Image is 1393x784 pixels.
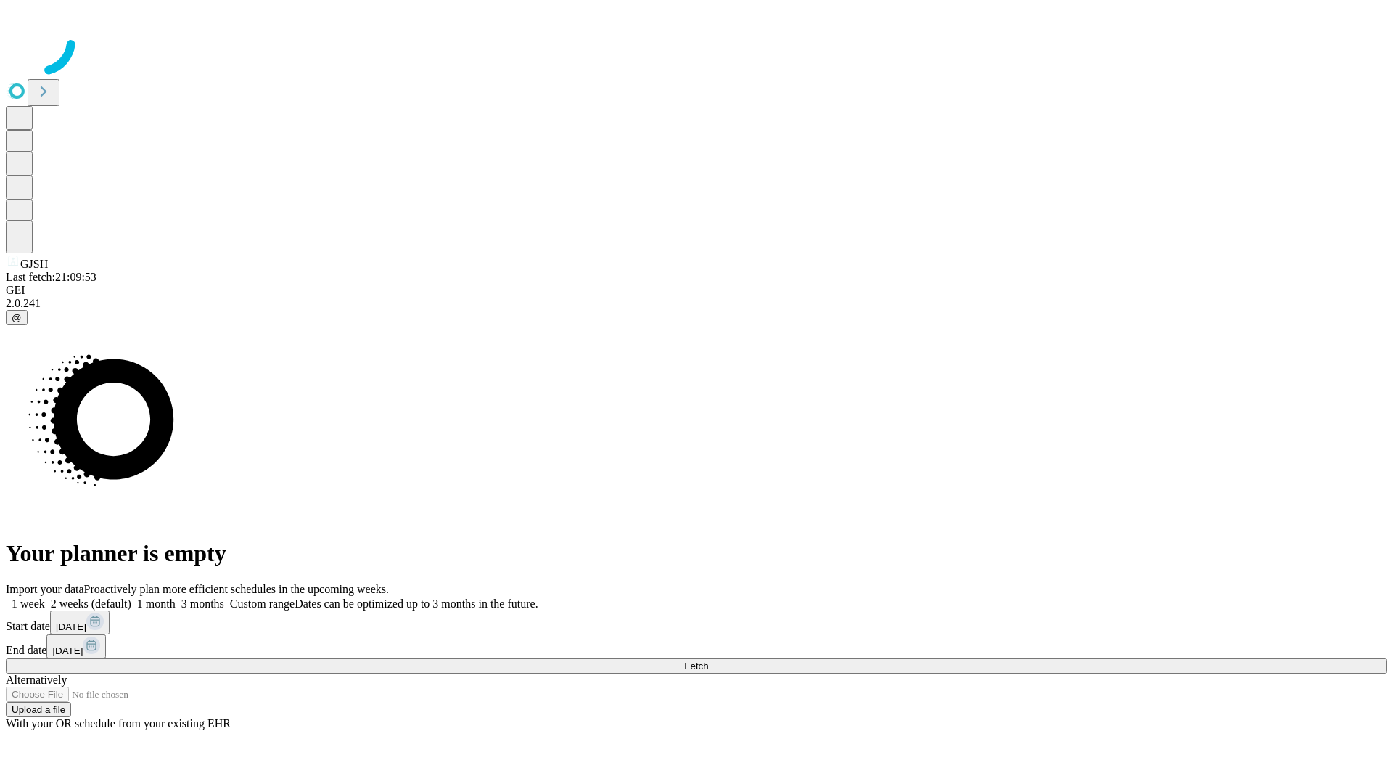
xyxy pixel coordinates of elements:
[6,611,1387,634] div: Start date
[684,661,708,671] span: Fetch
[6,540,1387,567] h1: Your planner is empty
[6,717,231,730] span: With your OR schedule from your existing EHR
[6,634,1387,658] div: End date
[6,658,1387,674] button: Fetch
[56,621,86,632] span: [DATE]
[6,310,28,325] button: @
[12,312,22,323] span: @
[84,583,389,595] span: Proactively plan more efficient schedules in the upcoming weeks.
[50,611,110,634] button: [DATE]
[137,597,176,610] span: 1 month
[20,258,48,270] span: GJSH
[6,674,67,686] span: Alternatively
[46,634,106,658] button: [DATE]
[6,583,84,595] span: Import your data
[6,297,1387,310] div: 2.0.241
[295,597,538,610] span: Dates can be optimized up to 3 months in the future.
[6,271,96,283] span: Last fetch: 21:09:53
[52,645,83,656] span: [DATE]
[51,597,131,610] span: 2 weeks (default)
[230,597,295,610] span: Custom range
[12,597,45,610] span: 1 week
[6,702,71,717] button: Upload a file
[181,597,224,610] span: 3 months
[6,284,1387,297] div: GEI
